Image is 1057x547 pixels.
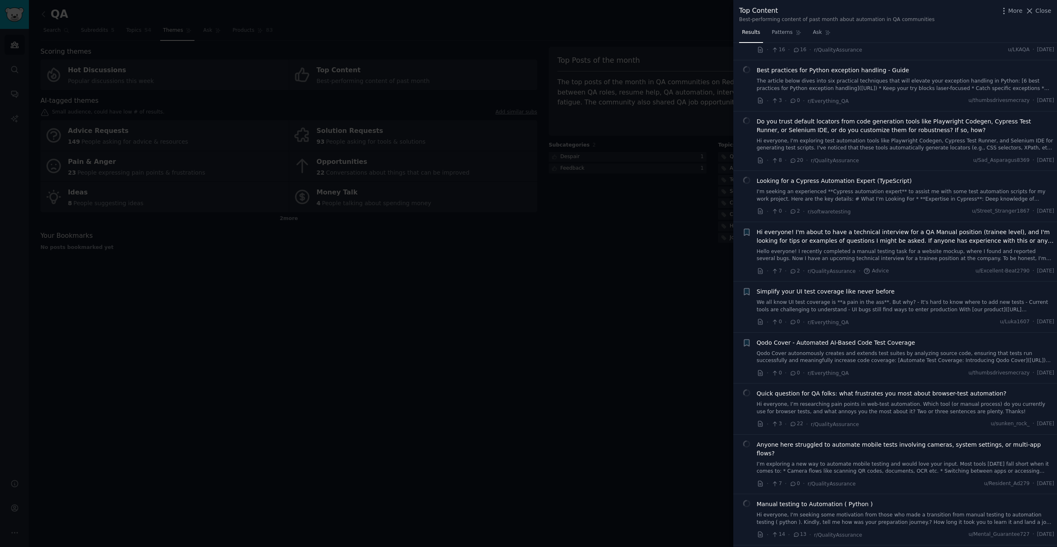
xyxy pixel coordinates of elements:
[771,97,782,104] span: 3
[771,208,782,215] span: 0
[1033,318,1034,326] span: ·
[771,318,782,326] span: 0
[757,248,1055,263] a: Hello everyone! I recently completed a manual testing task for a website mockup, where I found an...
[1033,46,1034,54] span: ·
[1037,46,1054,54] span: [DATE]
[984,480,1030,488] span: u/Resident_Ad279
[810,26,834,43] a: Ask
[803,318,805,327] span: ·
[789,157,803,164] span: 20
[767,156,768,165] span: ·
[767,479,768,488] span: ·
[767,207,768,216] span: ·
[757,66,909,75] a: Best practices for Python exception handling - Guide
[808,481,856,487] span: r/QualityAssurance
[1037,97,1054,104] span: [DATE]
[808,98,849,104] span: r/Everything_QA
[757,500,873,509] a: Manual testing to Automation ( Python )
[803,267,805,275] span: ·
[814,47,862,53] span: r/QualityAssurance
[808,370,849,376] span: r/Everything_QA
[806,156,808,165] span: ·
[1033,268,1034,275] span: ·
[757,440,1055,458] a: Anyone here struggled to automate mobile tests involving cameras, system settings, or multi-app f...
[785,369,787,377] span: ·
[789,268,800,275] span: 2
[1037,318,1054,326] span: [DATE]
[1000,7,1023,15] button: More
[739,16,935,24] div: Best-performing content of past month about automation in QA communities
[1033,157,1034,164] span: ·
[803,207,805,216] span: ·
[803,369,805,377] span: ·
[785,479,787,488] span: ·
[809,530,811,539] span: ·
[808,320,849,325] span: r/Everything_QA
[757,511,1055,526] a: Hi everyone, I'm seeking some motivation from those who made a transition from manual testing to ...
[1033,420,1034,428] span: ·
[788,45,790,54] span: ·
[757,339,915,347] span: Qodo Cover - Automated AI-Based Code Test Coverage
[806,420,808,429] span: ·
[1037,420,1054,428] span: [DATE]
[1037,531,1054,538] span: [DATE]
[785,420,787,429] span: ·
[1033,480,1034,488] span: ·
[785,267,787,275] span: ·
[767,45,768,54] span: ·
[771,420,782,428] span: 3
[757,117,1055,135] a: Do you trust default locators from code generation tools like Playwright Codegen, Cypress Test Ru...
[771,268,782,275] span: 7
[767,267,768,275] span: ·
[767,369,768,377] span: ·
[803,97,805,105] span: ·
[811,421,859,427] span: r/QualityAssurance
[757,287,895,296] a: Simplify your UI test coverage like never before
[1037,480,1054,488] span: [DATE]
[771,369,782,377] span: 0
[811,158,859,163] span: r/QualityAssurance
[808,268,856,274] span: r/QualityAssurance
[757,228,1055,245] span: Hi everyone! I'm about to have a technical interview for a QA Manual position (trainee level), an...
[813,29,822,36] span: Ask
[789,420,803,428] span: 22
[757,78,1055,92] a: The article below dives into six practical techniques that will elevate your exception handling i...
[1033,369,1034,377] span: ·
[1036,7,1051,15] span: Close
[767,420,768,429] span: ·
[742,29,760,36] span: Results
[1000,318,1030,326] span: u/Luka1607
[771,531,785,538] span: 14
[969,531,1030,538] span: u/Mental_Guarantee727
[771,157,782,164] span: 8
[785,156,787,165] span: ·
[975,268,1029,275] span: u/Excellent-Beat2790
[863,268,889,275] span: Advice
[991,420,1030,428] span: u/sunken_rock_
[757,389,1007,398] a: Quick question for QA folks: what frustrates you most about browser-test automation?
[757,177,912,185] a: Looking for a Cypress Automation Expert (TypeScript)
[757,188,1055,203] a: I'm seeking an experienced **Cypress automation expert** to assist me with some test automation s...
[739,26,763,43] a: Results
[814,532,862,538] span: r/QualityAssurance
[767,318,768,327] span: ·
[771,480,782,488] span: 7
[1037,208,1054,215] span: [DATE]
[1033,208,1034,215] span: ·
[973,157,1030,164] span: u/Sad_Asparagus8369
[1037,157,1054,164] span: [DATE]
[1037,268,1054,275] span: [DATE]
[1008,46,1030,54] span: u/LKAQA
[789,208,800,215] span: 2
[789,97,800,104] span: 0
[757,350,1055,365] a: Qodo Cover autonomously creates and extends test suites by analyzing source code, ensuring that t...
[1025,7,1051,15] button: Close
[789,318,800,326] span: 0
[858,267,860,275] span: ·
[789,369,800,377] span: 0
